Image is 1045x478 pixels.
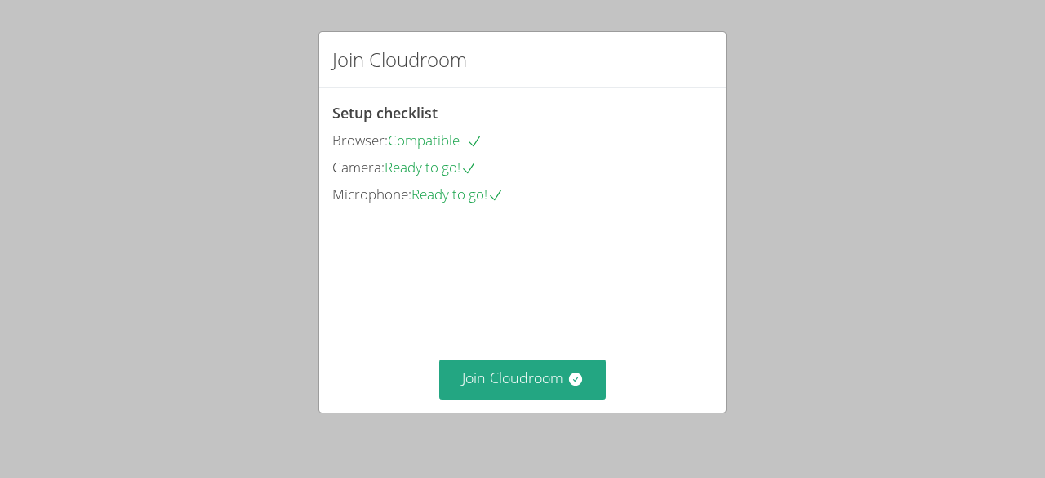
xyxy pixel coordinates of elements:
[388,131,482,150] span: Compatible
[332,45,467,74] h2: Join Cloudroom
[332,131,388,150] span: Browser:
[411,185,504,203] span: Ready to go!
[332,185,411,203] span: Microphone:
[332,158,385,176] span: Camera:
[439,360,607,400] button: Join Cloudroom
[385,158,477,176] span: Ready to go!
[332,103,438,123] span: Setup checklist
